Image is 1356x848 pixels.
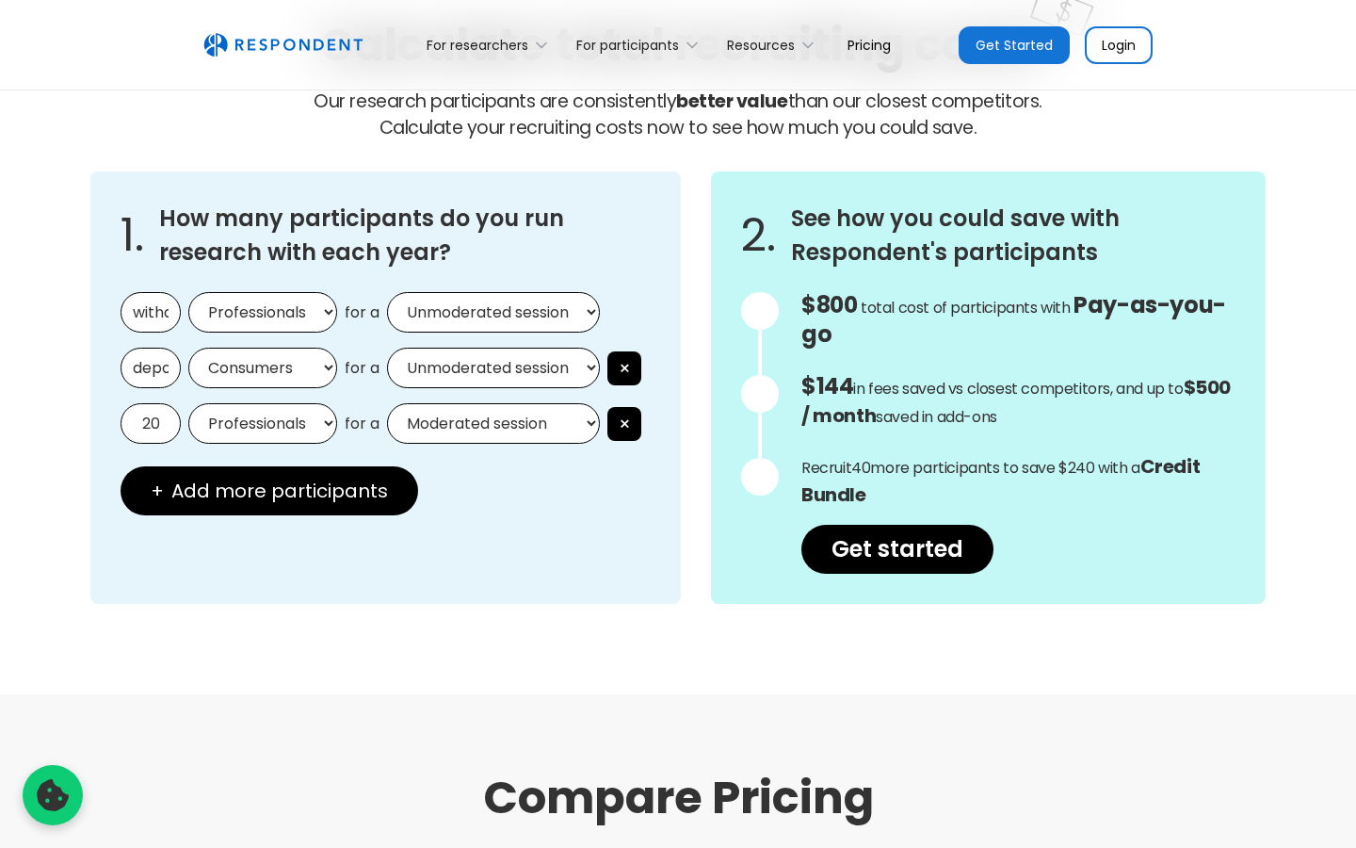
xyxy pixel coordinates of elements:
[959,26,1070,64] a: Get Started
[75,770,1281,826] h1: Compare Pricing
[741,226,776,245] span: 2.
[1085,26,1153,64] a: Login
[379,115,977,140] span: Calculate your recruiting costs now to see how much you could save.
[171,481,388,500] span: Add more participants
[801,374,1231,429] strong: $500 / month
[727,36,795,55] div: Resources
[345,359,379,378] span: for a
[345,303,379,322] span: for a
[203,33,363,57] a: home
[203,33,363,57] img: Untitled UI logotext
[801,289,1226,350] span: Pay-as-you-go
[151,481,164,500] span: +
[676,89,787,114] strong: better value
[717,23,832,67] div: Resources
[791,202,1235,269] h3: See how you could save with Respondent's participants
[607,407,641,441] button: ×
[801,525,993,574] a: Get started
[121,466,418,515] button: + Add more participants
[427,36,528,55] div: For researchers
[801,289,857,320] span: $800
[566,23,717,67] div: For participants
[416,23,566,67] div: For researchers
[607,351,641,385] button: ×
[832,23,906,67] a: Pricing
[159,202,651,269] h3: How many participants do you run research with each year?
[861,297,1071,318] span: total cost of participants with
[801,373,1235,431] p: in fees saved vs closest competitors, and up to saved in add-ons
[851,457,870,479] span: 40
[121,226,144,245] span: 1.
[576,36,679,55] div: For participants
[801,453,1235,510] p: Recruit more participants to save $240 with a
[90,89,1266,141] p: Our research participants are consistently than our closest competitors.
[345,415,379,433] span: for a
[801,370,853,401] span: $144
